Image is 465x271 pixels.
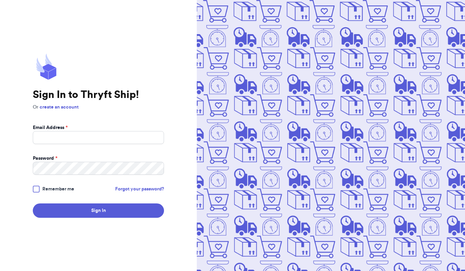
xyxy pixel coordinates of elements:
button: Sign In [33,203,164,218]
p: Or [33,104,164,111]
a: create an account [40,105,79,110]
label: Email Address [33,124,68,131]
h1: Sign In to Thryft Ship! [33,89,164,101]
label: Password [33,155,57,162]
a: Forgot your password? [115,186,164,192]
span: Remember me [42,186,74,192]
